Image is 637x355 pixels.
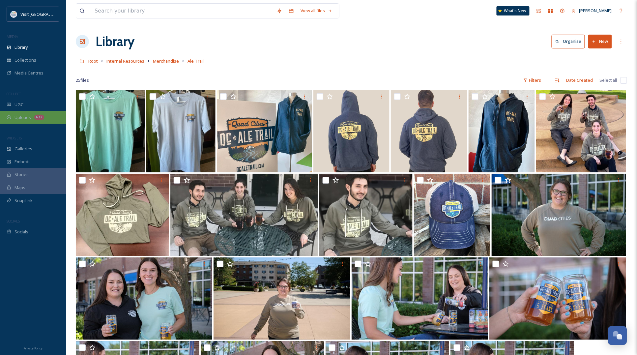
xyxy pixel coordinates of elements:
button: New [588,35,612,48]
a: View all files [297,4,336,17]
span: Library [14,44,28,50]
a: What's New [497,6,530,15]
div: Filters [520,74,545,87]
img: DSCF6092.jpg [489,257,626,340]
img: Green Ale Trail.jpg [76,90,145,172]
span: COLLECT [7,91,21,96]
span: [PERSON_NAME] [579,8,612,14]
button: Open Chat [608,326,627,345]
img: QCCVB_VISIT_vert_logo_4c_tagline_122019.svg [11,11,17,17]
span: Privacy Policy [23,346,43,350]
img: QC Ale Trail hoodie with sign (front).jpg [217,90,312,172]
span: SOCIALS [7,219,20,223]
a: Ale Trail [188,57,204,65]
span: Select all [600,77,617,83]
span: Visit [GEOGRAPHIC_DATA] [20,11,72,17]
img: AleTrailSweatshirt_Single.jpg [319,174,413,256]
img: AleTrailSweatshirt_Group2.jpg [536,90,626,172]
span: MEDIA [7,34,18,39]
span: Internal Resources [106,58,144,64]
a: Library [96,32,134,51]
a: Root [88,57,98,65]
button: Organise [552,35,585,48]
span: Stories [14,171,29,178]
span: Merchandise [153,58,179,64]
div: 672 [34,115,44,120]
a: [PERSON_NAME] [568,4,615,17]
img: Puff sweatshirt 2.jpg [214,257,350,340]
img: Blue Ale Trail.jpg [146,90,216,172]
a: Organise [552,35,588,48]
img: DSCF6108.jpg [76,257,212,340]
img: AleTrailSweatshirt_2.jpg [76,174,169,256]
div: Date Created [563,74,596,87]
img: QC Ale Trail hoodie (front).jpg [469,90,535,172]
span: WIDGETS [7,135,22,140]
a: Privacy Policy [23,344,43,352]
span: Embeds [14,159,31,165]
span: Maps [14,185,25,191]
img: Hat_Front_1024x1024@2x.jpg [414,174,491,256]
span: UGC [14,102,23,108]
a: Merchandise [153,57,179,65]
img: DSCF6066.jpg [352,257,488,340]
span: Collections [14,57,36,63]
input: Search your library [91,4,274,18]
span: Galleries [14,146,32,152]
img: QC Ale Trail hoodie down (back).jpg [391,90,467,172]
img: AleTrailSweatshirt_Group.jpg [170,174,318,256]
img: QC Ale Trail hoodie up (back).jpg [313,90,390,172]
span: Socials [14,229,28,235]
span: Ale Trail [188,58,204,64]
span: 25 file s [76,77,89,83]
span: SnapLink [14,197,33,204]
img: Puff Sweatshirt.jpg [492,174,626,256]
a: Internal Resources [106,57,144,65]
span: Root [88,58,98,64]
span: Uploads [14,114,31,121]
span: Media Centres [14,70,43,76]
